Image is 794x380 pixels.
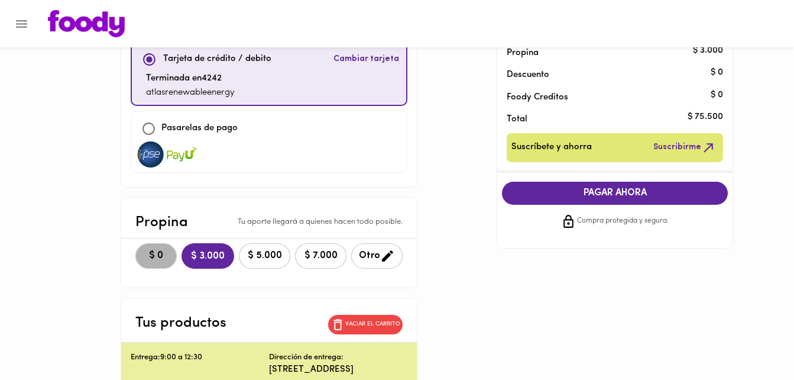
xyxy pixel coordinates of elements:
p: Vaciar el carrito [345,320,400,329]
p: Terminada en 4242 [146,72,235,86]
img: logo.png [48,10,125,37]
p: Dirección de entrega: [269,352,343,363]
p: $ 0 [711,66,723,79]
span: Suscribirme [653,140,716,155]
p: $ 3.000 [693,44,723,57]
span: $ 5.000 [247,250,283,262]
iframe: Messagebird Livechat Widget [725,311,782,368]
button: $ 5.000 [239,243,290,269]
p: Propina [135,212,188,233]
p: Descuento [507,69,549,81]
p: Tarjeta de crédito / debito [163,53,271,66]
button: Otro [351,243,403,269]
p: Entrega: 9:00 a 12:30 [131,352,269,363]
p: [STREET_ADDRESS] [269,363,407,376]
p: $ 0 [711,89,723,101]
button: Cambiar tarjeta [331,47,401,72]
span: $ 7.000 [303,250,339,262]
button: Menu [7,9,36,38]
p: Tus productos [135,313,226,334]
p: Pasarelas de pago [161,122,238,136]
img: visa [136,141,166,168]
p: Foody Creditos [507,91,704,104]
button: $ 7.000 [295,243,346,269]
p: Total [507,113,704,125]
span: $ 0 [143,250,169,262]
p: $ 75.500 [688,111,723,123]
button: $ 3.000 [182,243,234,269]
button: Vaciar el carrito [328,315,403,334]
img: visa [167,141,196,168]
p: Propina [507,47,704,59]
span: PAGAR AHORA [514,188,716,199]
button: PAGAR AHORA [502,182,728,205]
span: Cambiar tarjeta [333,53,399,65]
span: $ 3.000 [191,251,225,262]
span: Suscríbete y ahorra [511,140,592,155]
button: $ 0 [135,243,177,269]
button: Suscribirme [651,138,718,157]
p: Tu aporte llegará a quienes hacen todo posible. [238,217,403,228]
span: Compra protegida y segura. [577,215,669,227]
p: atlasrenewableenergy [146,86,235,100]
span: Otro [359,249,395,263]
